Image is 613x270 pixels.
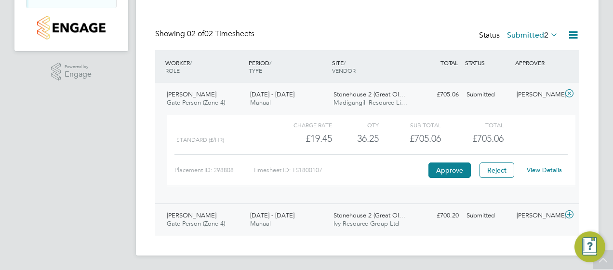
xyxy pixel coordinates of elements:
div: Sub Total [379,119,441,131]
span: Ivy Resource Group Ltd [333,219,399,228]
div: [PERSON_NAME] [513,208,563,224]
a: Powered byEngage [51,63,92,81]
div: Submitted [463,87,513,103]
span: Stonehouse 2 (Great Ol… [333,90,405,98]
span: [DATE] - [DATE] [250,90,294,98]
button: Engage Resource Center [574,231,605,262]
span: £705.06 [472,133,504,144]
span: ROLE [165,67,180,74]
div: Timesheet ID: TS1800107 [253,162,426,178]
span: Manual [250,98,271,107]
span: / [344,59,346,67]
span: Gate Person (Zone 4) [167,98,225,107]
div: Total [441,119,503,131]
span: 02 Timesheets [187,29,254,39]
span: [DATE] - [DATE] [250,211,294,219]
button: Reject [480,162,514,178]
span: TYPE [249,67,262,74]
label: Submitted [507,30,558,40]
a: View Details [527,166,562,174]
span: TOTAL [440,59,458,67]
span: [PERSON_NAME] [167,90,216,98]
div: QTY [332,119,379,131]
span: Engage [65,70,92,79]
span: Powered by [65,63,92,71]
button: Approve [428,162,471,178]
img: countryside-properties-logo-retina.png [37,16,105,40]
div: Placement ID: 298808 [174,162,253,178]
div: £19.45 [270,131,332,147]
div: Showing [155,29,256,39]
div: 36.25 [332,131,379,147]
div: SITE [330,54,413,79]
div: £700.20 [413,208,463,224]
div: APPROVER [513,54,563,71]
span: 02 of [187,29,204,39]
div: Submitted [463,208,513,224]
span: Gate Person (Zone 4) [167,219,225,228]
div: Status [479,29,560,42]
span: / [190,59,192,67]
span: Manual [250,219,271,228]
span: / [269,59,271,67]
span: Standard (£/HR) [176,136,224,143]
div: [PERSON_NAME] [513,87,563,103]
div: STATUS [463,54,513,71]
a: Go to home page [26,16,117,40]
span: [PERSON_NAME] [167,211,216,219]
div: WORKER [163,54,246,79]
div: £705.06 [413,87,463,103]
div: Charge rate [270,119,332,131]
span: Madigangill Resource Li… [333,98,407,107]
span: 2 [544,30,548,40]
div: PERIOD [246,54,330,79]
span: Stonehouse 2 (Great Ol… [333,211,405,219]
div: £705.06 [379,131,441,147]
span: VENDOR [332,67,356,74]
